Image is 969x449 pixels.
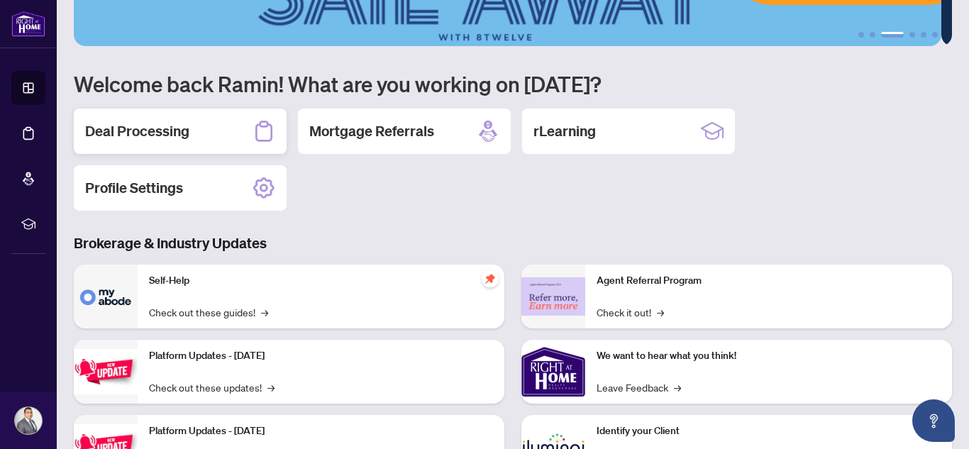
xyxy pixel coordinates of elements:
p: Agent Referral Program [597,273,941,289]
a: Check it out!→ [597,304,664,320]
button: 4 [909,32,915,38]
span: → [261,304,268,320]
h3: Brokerage & Industry Updates [74,233,952,253]
img: Profile Icon [15,407,42,434]
p: Self-Help [149,273,493,289]
a: Check out these guides!→ [149,304,268,320]
button: 6 [932,32,938,38]
button: 3 [881,32,904,38]
img: Platform Updates - July 21, 2025 [74,349,138,394]
span: → [657,304,664,320]
span: → [267,379,275,395]
h2: rLearning [533,121,596,141]
p: We want to hear what you think! [597,348,941,364]
button: 5 [921,32,926,38]
img: We want to hear what you think! [521,340,585,404]
button: Open asap [912,399,955,442]
h2: Deal Processing [85,121,189,141]
h2: Profile Settings [85,178,183,198]
p: Platform Updates - [DATE] [149,423,493,439]
button: 2 [870,32,875,38]
span: → [674,379,681,395]
span: pushpin [482,270,499,287]
img: Self-Help [74,265,138,328]
h2: Mortgage Referrals [309,121,434,141]
p: Platform Updates - [DATE] [149,348,493,364]
a: Leave Feedback→ [597,379,681,395]
a: Check out these updates!→ [149,379,275,395]
h1: Welcome back Ramin! What are you working on [DATE]? [74,70,952,97]
img: Agent Referral Program [521,277,585,316]
button: 1 [858,32,864,38]
img: logo [11,11,45,37]
p: Identify your Client [597,423,941,439]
